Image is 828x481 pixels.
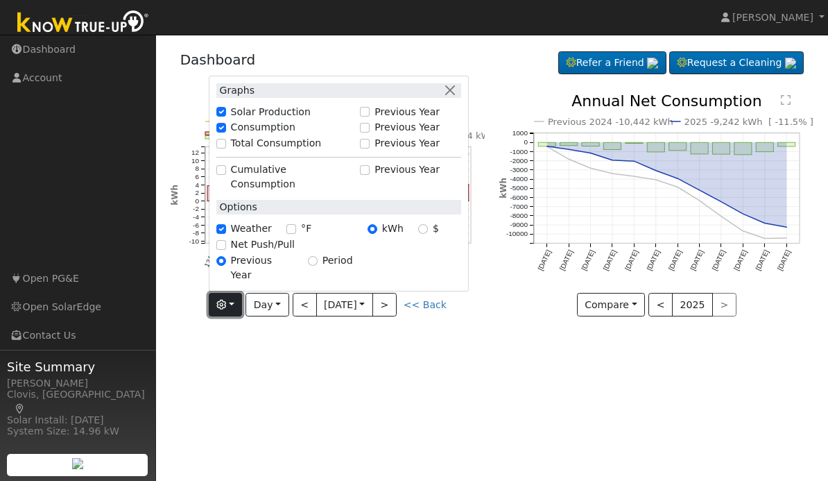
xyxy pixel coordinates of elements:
[499,178,508,199] text: kWh
[14,403,26,414] a: Map
[623,248,639,271] text: [DATE]
[510,157,528,164] text: -2000
[764,237,766,240] circle: onclick=""
[231,237,295,252] label: Net Push/Pull
[382,221,404,236] label: kWh
[193,213,199,221] text: -4
[170,185,180,205] text: kWh
[506,230,528,238] text: -10000
[676,186,679,189] circle: onclick=""
[732,12,813,23] span: [PERSON_NAME]
[216,256,226,266] input: Previous Year
[711,248,727,271] text: [DATE]
[732,248,748,271] text: [DATE]
[374,121,440,135] label: Previous Year
[216,200,257,214] label: Options
[245,293,288,317] button: Day
[537,248,553,271] text: [DATE]
[567,148,570,151] circle: onclick=""
[698,199,701,202] circle: onclick=""
[785,58,796,69] img: retrieve
[546,145,549,148] circle: onclick=""
[231,121,295,135] label: Consumption
[216,224,226,234] input: Weather
[193,205,199,213] text: -2
[689,248,705,271] text: [DATE]
[216,123,226,133] input: Consumption
[433,221,439,236] label: $
[647,143,664,153] rect: onclick=""
[510,185,528,192] text: -5000
[7,413,148,428] div: Solar Install: [DATE]
[558,248,574,271] text: [DATE]
[180,51,256,68] a: Dashboard
[538,143,555,147] rect: onclick=""
[195,173,199,180] text: 6
[558,51,666,75] a: Refer a Friend
[582,143,599,146] rect: onclick=""
[648,293,673,317] button: <
[301,221,311,236] label: °F
[286,224,296,234] input: °F
[781,94,791,106] text: 
[10,8,156,39] img: Know True-Up
[7,376,148,391] div: [PERSON_NAME]
[655,178,657,181] circle: onclick=""
[195,181,199,189] text: 4
[757,143,774,152] rect: onclick=""
[216,240,226,250] input: Net Push/Pull
[698,189,701,192] circle: onclick=""
[231,136,322,151] label: Total Consumption
[510,194,528,201] text: -6000
[655,169,657,172] circle: onclick=""
[195,189,199,197] text: 2
[786,226,788,229] circle: onclick=""
[360,107,370,117] input: Previous Year
[669,51,804,75] a: Request a Cleaning
[510,176,528,183] text: -4000
[734,143,752,155] rect: onclick=""
[360,139,370,149] input: Previous Year
[676,177,679,180] circle: onclick=""
[611,172,614,175] circle: onclick=""
[195,197,199,205] text: 0
[216,83,255,98] label: Graphs
[216,165,226,175] input: Cumulative Consumption
[602,248,618,271] text: [DATE]
[754,248,770,271] text: [DATE]
[510,203,528,210] text: -7000
[577,293,646,317] button: Compare
[611,159,614,162] circle: onclick=""
[322,253,353,268] label: Period
[713,143,730,155] rect: onclick=""
[669,143,687,151] rect: onclick=""
[720,201,723,203] circle: onclick=""
[191,149,199,157] text: 12
[524,139,528,146] text: 0
[560,143,578,146] rect: onclick=""
[231,221,272,236] label: Weather
[567,158,570,161] circle: onclick=""
[510,212,528,219] text: -8000
[548,117,673,127] text: Previous 2024 -10,442 kWh
[216,139,226,149] input: Total Consumption
[510,221,528,229] text: -9000
[193,221,199,229] text: -6
[360,165,370,175] input: Previous Year
[360,123,370,133] input: Previous Year
[764,222,766,225] circle: onclick=""
[776,248,792,271] text: [DATE]
[231,162,353,192] label: Cumulative Consumption
[216,107,226,117] input: Solar Production
[189,237,199,245] text: -10
[646,248,662,271] text: [DATE]
[316,293,373,317] button: [DATE]
[633,175,636,178] circle: onclick=""
[374,105,440,119] label: Previous Year
[7,357,148,376] span: Site Summary
[510,148,528,155] text: -1000
[7,424,148,439] div: System Size: 14.96 kW
[742,213,745,216] circle: onclick=""
[374,136,440,151] label: Previous Year
[778,143,795,147] rect: onclick=""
